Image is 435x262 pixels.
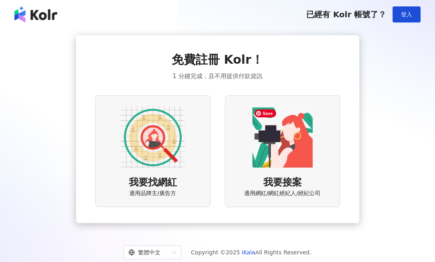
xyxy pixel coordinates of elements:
img: logo [14,6,57,22]
span: Copyright © 2025 All Rights Reserved. [191,248,311,257]
span: 已經有 Kolr 帳號了？ [306,10,386,19]
span: 適用網紅/網紅經紀人/經紀公司 [244,189,321,198]
a: iKala [242,249,255,256]
span: Save [255,109,276,117]
span: 登入 [401,11,412,18]
img: AD identity option [121,105,185,169]
span: 1 分鐘完成，且不用提供付款資訊 [172,71,262,81]
button: 登入 [393,6,421,22]
div: 繁體中文 [128,246,169,259]
span: 我要找網紅 [129,176,177,189]
span: 我要接案 [263,176,302,189]
span: 適用品牌主/廣告方 [129,189,176,198]
span: 免費註冊 Kolr！ [172,51,263,68]
img: KOL identity option [251,105,315,169]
